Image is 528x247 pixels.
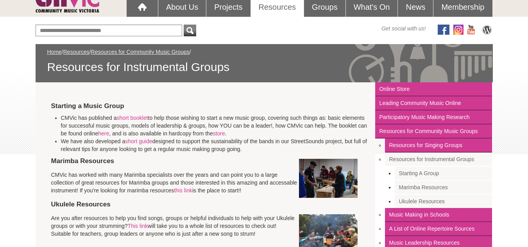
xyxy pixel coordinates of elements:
[51,200,360,208] h4: Ukulele Resources
[381,25,426,32] span: Get social with us!
[51,114,360,165] h4: Marimba Resources
[98,130,109,137] a: here
[116,115,148,121] a: short booklet
[385,153,492,167] a: Resources for Instrumental Groups
[61,137,370,153] li: We have also developed a designed to support the sustainability of the bands in our StreetSounds ...
[453,25,464,35] img: icon-instagram.png
[51,214,360,238] p: Are you after resources to help you find songs, groups or helpful individuals to help with your U...
[63,49,89,55] a: Resources
[125,138,152,144] a: short guide
[51,102,360,110] h4: Starting a Music Group
[375,124,492,139] a: Resources for Community Music Groups
[385,222,492,236] a: A List of Online Repertoire Sources
[128,223,148,229] a: This link
[481,25,493,35] img: CMVic Blog
[385,208,492,222] a: Music Making in Schools
[51,171,360,194] p: CMVic has worked with many Marimba specialists over the years and can point you to a large collec...
[91,49,190,55] a: Resources for Community Music Groups
[375,96,492,110] a: Leading Community Music Online
[375,82,492,96] a: Online Store
[47,60,481,75] span: Resources for Instrumental Groups
[375,110,492,124] a: Participatory Music Making Research
[47,49,62,55] a: Home
[61,114,370,137] li: CMVic has published a to help those wishing to start a new music group, covering such things as: ...
[395,167,492,181] a: Starting A Group
[385,139,492,153] a: Resources for Singing Groups
[213,130,225,137] a: store
[47,48,481,75] div: / / /
[395,195,492,208] a: Ukulele Resources
[174,187,192,194] a: this link
[395,181,492,195] a: Marimba Resources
